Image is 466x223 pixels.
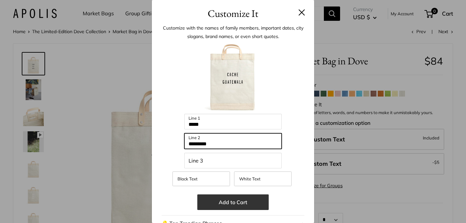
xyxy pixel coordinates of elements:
[162,24,304,41] p: Customize with the names of family members, important dates, city slogans, brand names, or even s...
[197,194,269,210] button: Add to Cart
[178,176,198,181] span: Black Text
[172,171,230,186] label: Black Text
[234,171,292,186] label: White Text
[162,6,304,21] h3: Customize It
[239,176,261,181] span: White Text
[197,42,269,114] img: customizer-prod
